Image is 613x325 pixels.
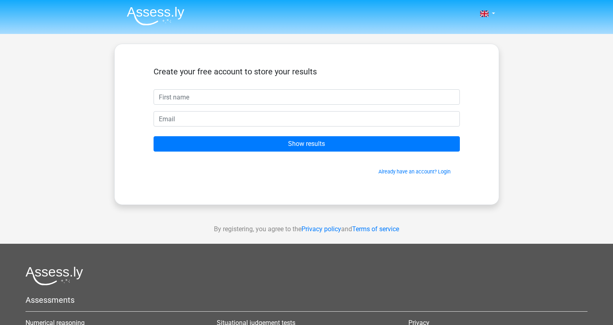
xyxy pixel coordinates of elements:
input: Email [154,111,460,127]
input: First name [154,89,460,105]
h5: Create your free account to store your results [154,67,460,76]
a: Privacy policy [301,225,341,233]
a: Already have an account? Login [378,169,451,175]
h5: Assessments [26,295,587,305]
img: Assessly logo [26,266,83,285]
input: Show results [154,136,460,152]
a: Terms of service [352,225,399,233]
img: Assessly [127,6,184,25]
